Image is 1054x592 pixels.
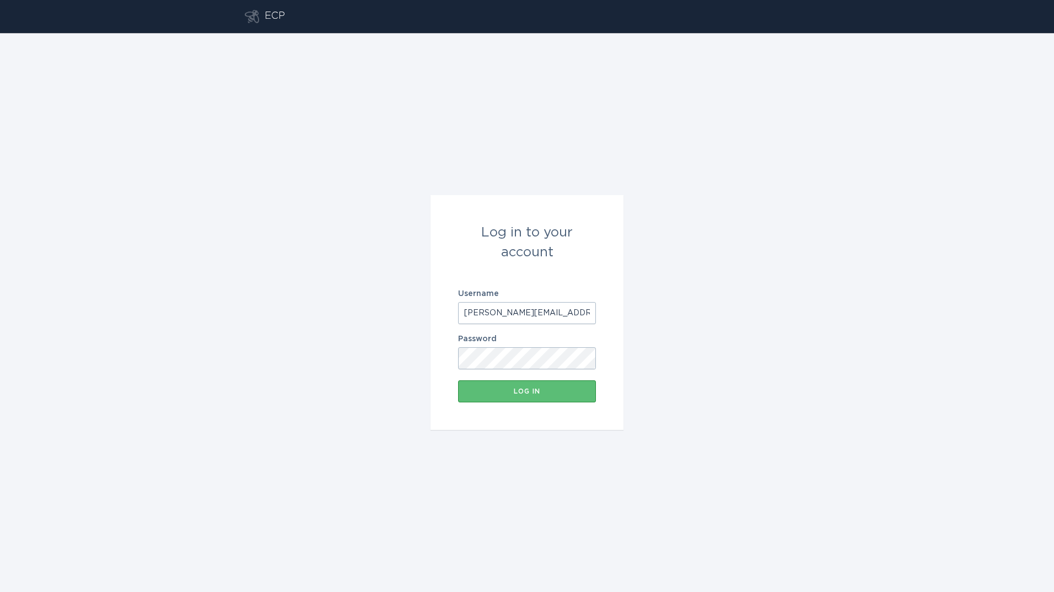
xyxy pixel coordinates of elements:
[458,290,596,298] label: Username
[458,223,596,262] div: Log in to your account
[265,10,285,23] div: ECP
[464,388,590,395] div: Log in
[458,380,596,402] button: Log in
[458,335,596,343] label: Password
[245,10,259,23] button: Go to dashboard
